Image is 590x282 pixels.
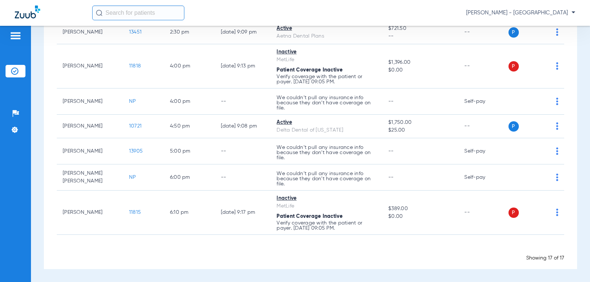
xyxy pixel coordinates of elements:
[92,6,184,20] input: Search for patients
[277,145,376,160] p: We couldn’t pull any insurance info because they don’t have coverage on file.
[388,213,452,220] span: $0.00
[164,21,215,44] td: 2:30 PM
[556,209,558,216] img: group-dot-blue.svg
[215,191,271,235] td: [DATE] 9:17 PM
[57,44,123,88] td: [PERSON_NAME]
[10,31,21,40] img: hamburger-icon
[164,115,215,138] td: 4:50 PM
[277,67,343,73] span: Patient Coverage Inactive
[277,220,376,231] p: Verify coverage with the patient or payer. [DATE] 09:05 PM.
[388,119,452,126] span: $1,750.00
[277,214,343,219] span: Patient Coverage Inactive
[556,98,558,105] img: group-dot-blue.svg
[388,32,452,40] span: --
[458,88,508,115] td: Self-pay
[388,149,394,154] span: --
[277,48,376,56] div: Inactive
[129,123,142,129] span: 10721
[164,88,215,115] td: 4:00 PM
[388,59,452,66] span: $1,396.00
[388,99,394,104] span: --
[388,126,452,134] span: $25.00
[277,202,376,210] div: MetLife
[388,66,452,74] span: $0.00
[458,44,508,88] td: --
[277,56,376,64] div: MetLife
[164,191,215,235] td: 6:10 PM
[96,10,103,16] img: Search Icon
[509,61,519,72] span: P
[57,191,123,235] td: [PERSON_NAME]
[277,126,376,134] div: Delta Dental of [US_STATE]
[129,29,142,35] span: 13451
[556,147,558,155] img: group-dot-blue.svg
[509,27,519,38] span: P
[388,205,452,213] span: $389.00
[57,115,123,138] td: [PERSON_NAME]
[15,6,40,18] img: Zuub Logo
[277,95,376,111] p: We couldn’t pull any insurance info because they don’t have coverage on file.
[458,21,508,44] td: --
[129,149,143,154] span: 13905
[277,171,376,187] p: We couldn’t pull any insurance info because they don’t have coverage on file.
[57,88,123,115] td: [PERSON_NAME]
[164,164,215,191] td: 6:00 PM
[215,88,271,115] td: --
[57,138,123,164] td: [PERSON_NAME]
[509,121,519,132] span: P
[215,138,271,164] td: --
[215,164,271,191] td: --
[277,25,376,32] div: Active
[556,28,558,36] img: group-dot-blue.svg
[509,208,519,218] span: P
[277,74,376,84] p: Verify coverage with the patient or payer. [DATE] 09:05 PM.
[458,164,508,191] td: Self-pay
[458,115,508,138] td: --
[277,195,376,202] div: Inactive
[466,9,575,17] span: [PERSON_NAME] - [GEOGRAPHIC_DATA]
[215,21,271,44] td: [DATE] 9:09 PM
[164,44,215,88] td: 4:00 PM
[526,255,564,261] span: Showing 17 of 17
[458,138,508,164] td: Self-pay
[57,21,123,44] td: [PERSON_NAME]
[164,138,215,164] td: 5:00 PM
[129,99,136,104] span: NP
[129,210,141,215] span: 11815
[556,62,558,70] img: group-dot-blue.svg
[57,164,123,191] td: [PERSON_NAME] [PERSON_NAME]
[215,44,271,88] td: [DATE] 9:13 PM
[129,63,141,69] span: 11818
[215,115,271,138] td: [DATE] 9:08 PM
[556,122,558,130] img: group-dot-blue.svg
[129,175,136,180] span: NP
[277,119,376,126] div: Active
[388,25,452,32] span: $721.50
[388,175,394,180] span: --
[556,174,558,181] img: group-dot-blue.svg
[458,191,508,235] td: --
[277,32,376,40] div: Aetna Dental Plans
